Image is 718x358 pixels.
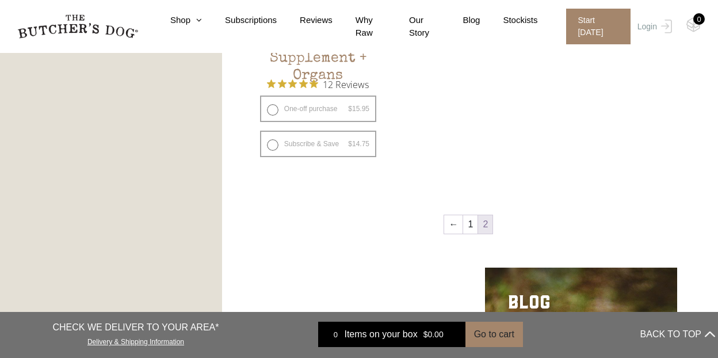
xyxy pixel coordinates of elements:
[147,14,202,27] a: Shop
[348,140,352,148] span: $
[693,13,705,25] div: 0
[333,14,386,40] a: Why Raw
[478,215,492,234] span: Page 2
[463,215,478,234] a: Page 1
[344,327,417,341] span: Items on your box
[440,14,480,27] a: Blog
[283,291,412,319] h2: APOTHECARY
[386,14,440,40] a: Our Story
[277,14,333,27] a: Reviews
[640,321,715,348] button: BACK TO TOP
[423,330,444,339] bdi: 0.00
[260,131,376,157] label: Subscribe & Save
[555,9,634,44] a: Start [DATE]
[318,322,465,347] a: 0 Items on your box $0.00
[348,140,369,148] bdi: 14.75
[348,105,369,113] bdi: 15.95
[508,291,637,319] h2: BLOG
[686,17,701,32] img: TBD_Cart-Empty.png
[566,9,630,44] span: Start [DATE]
[480,14,537,27] a: Stockists
[53,321,219,334] p: CHECK WE DELIVER TO YOUR AREA*
[323,75,369,93] span: 12 Reviews
[444,215,463,234] a: ←
[423,330,428,339] span: $
[202,14,277,27] a: Subscriptions
[327,329,344,340] div: 0
[260,96,376,122] label: One-off purchase
[465,322,523,347] button: Go to cart
[267,75,369,93] button: Rated 4.8 out of 5 stars from 12 reviews. Jump to reviews.
[635,9,672,44] a: Login
[87,335,184,346] a: Delivery & Shipping Information
[251,16,385,70] h2: Vegetable and Fruit Supplement + Organs
[348,105,352,113] span: $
